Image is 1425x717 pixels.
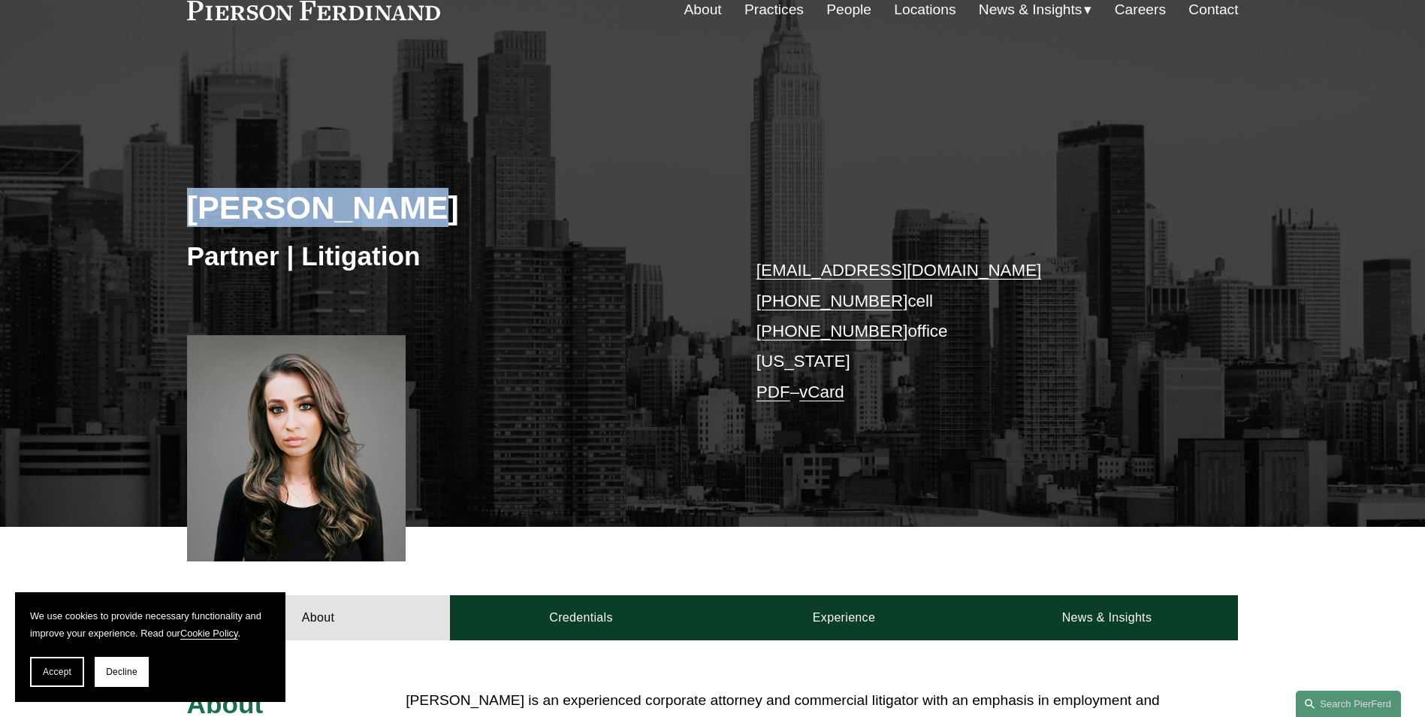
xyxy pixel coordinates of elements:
h3: Partner | Litigation [187,240,713,273]
p: cell office [US_STATE] – [756,256,1194,407]
a: PDF [756,383,790,401]
a: Search this site [1296,691,1401,717]
p: We use cookies to provide necessary functionality and improve your experience. Read our . [30,607,270,642]
span: Accept [43,667,71,677]
section: Cookie banner [15,592,285,702]
a: News & Insights [975,595,1238,640]
button: Decline [95,657,149,687]
a: Experience [713,595,976,640]
a: Credentials [450,595,713,640]
span: Decline [106,667,137,677]
a: [EMAIL_ADDRESS][DOMAIN_NAME] [756,261,1041,280]
h2: [PERSON_NAME] [187,188,713,227]
a: [PHONE_NUMBER] [756,322,908,340]
a: About [187,595,450,640]
a: Cookie Policy [180,628,238,639]
button: Accept [30,657,84,687]
a: [PHONE_NUMBER] [756,292,908,310]
a: vCard [799,383,844,401]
